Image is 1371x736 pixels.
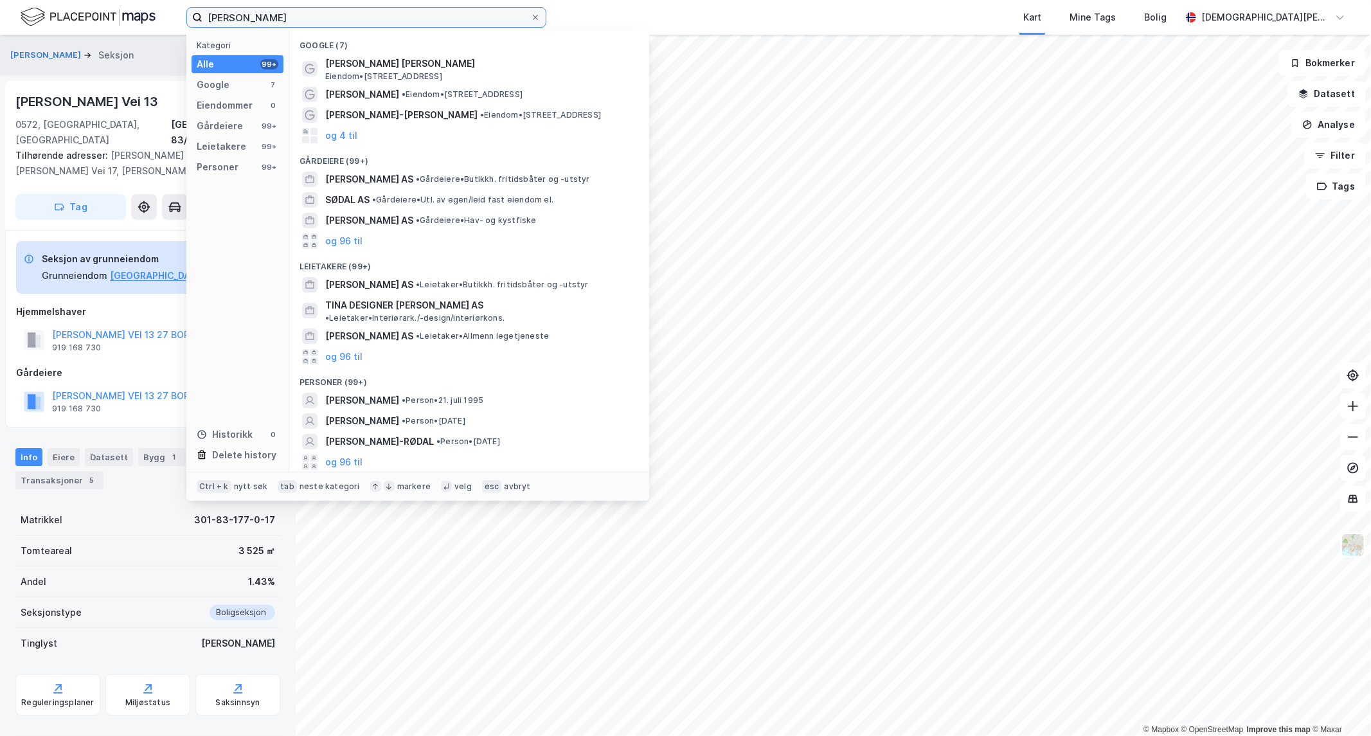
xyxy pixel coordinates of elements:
[197,57,214,72] div: Alle
[480,110,484,120] span: •
[325,56,634,71] span: [PERSON_NAME] [PERSON_NAME]
[98,48,134,63] div: Seksjon
[197,159,238,175] div: Personer
[325,87,399,102] span: [PERSON_NAME]
[416,331,420,341] span: •
[48,448,80,466] div: Eiere
[260,121,278,131] div: 99+
[325,71,442,82] span: Eiendom • [STREET_ADDRESS]
[482,480,502,493] div: esc
[416,215,420,225] span: •
[85,448,133,466] div: Datasett
[325,313,505,323] span: Leietaker • Interiørark./-design/interiørkons.
[402,395,483,406] span: Person • 21. juli 1995
[1307,674,1371,736] iframe: Chat Widget
[216,697,260,708] div: Saksinnsyn
[397,481,431,492] div: markere
[42,251,242,267] div: Seksjon av grunneiendom
[197,40,283,50] div: Kategori
[21,543,72,559] div: Tomteareal
[325,233,363,249] button: og 96 til
[202,8,530,27] input: Søk på adresse, matrikkel, gårdeiere, leietakere eller personer
[325,413,399,429] span: [PERSON_NAME]
[125,697,170,708] div: Miljøstatus
[1023,10,1041,25] div: Kart
[325,328,413,344] span: [PERSON_NAME] AS
[197,77,229,93] div: Google
[15,117,171,148] div: 0572, [GEOGRAPHIC_DATA], [GEOGRAPHIC_DATA]
[1201,10,1330,25] div: [DEMOGRAPHIC_DATA][PERSON_NAME]
[402,89,523,100] span: Eiendom • [STREET_ADDRESS]
[325,192,370,208] span: SØDAL AS
[325,349,363,364] button: og 96 til
[1143,725,1179,734] a: Mapbox
[15,91,161,112] div: [PERSON_NAME] Vei 13
[201,636,275,651] div: [PERSON_NAME]
[15,194,126,220] button: Tag
[212,447,276,463] div: Delete history
[1291,112,1366,138] button: Analyse
[85,474,98,487] div: 5
[325,277,413,292] span: [PERSON_NAME] AS
[42,268,107,283] div: Grunneiendom
[325,313,329,323] span: •
[1341,533,1365,557] img: Z
[1304,143,1366,168] button: Filter
[325,434,434,449] span: [PERSON_NAME]-RØDAL
[197,427,253,442] div: Historikk
[402,395,406,405] span: •
[436,436,440,446] span: •
[1247,725,1311,734] a: Improve this map
[238,543,275,559] div: 3 525 ㎡
[1181,725,1244,734] a: OpenStreetMap
[194,512,275,528] div: 301-83-177-0-17
[15,448,42,466] div: Info
[454,481,472,492] div: velg
[504,481,530,492] div: avbryt
[21,636,57,651] div: Tinglyst
[1306,174,1366,199] button: Tags
[325,107,478,123] span: [PERSON_NAME]-[PERSON_NAME]
[197,98,253,113] div: Eiendommer
[416,174,590,184] span: Gårdeiere • Butikkh. fritidsbåter og -utstyr
[234,481,268,492] div: nytt søk
[21,605,82,620] div: Seksjonstype
[1307,674,1371,736] div: Kontrollprogram for chat
[52,404,101,414] div: 919 168 730
[138,448,186,466] div: Bygg
[16,365,280,381] div: Gårdeiere
[416,280,420,289] span: •
[1144,10,1167,25] div: Bolig
[197,118,243,134] div: Gårdeiere
[416,174,420,184] span: •
[416,215,537,226] span: Gårdeiere • Hav- og kystfiske
[289,367,649,390] div: Personer (99+)
[372,195,553,205] span: Gårdeiere • Utl. av egen/leid fast eiendom el.
[16,304,280,319] div: Hjemmelshaver
[197,480,231,493] div: Ctrl + k
[289,146,649,169] div: Gårdeiere (99+)
[268,100,278,111] div: 0
[1070,10,1116,25] div: Mine Tags
[110,268,242,283] button: [GEOGRAPHIC_DATA], 83/177
[171,117,280,148] div: [GEOGRAPHIC_DATA], 83/177/0/17
[248,574,275,589] div: 1.43%
[325,298,483,313] span: TINA DESIGNER [PERSON_NAME] AS
[289,30,649,53] div: Google (7)
[21,6,156,28] img: logo.f888ab2527a4732fd821a326f86c7f29.svg
[402,416,465,426] span: Person • [DATE]
[416,331,549,341] span: Leietaker • Allmenn legetjeneste
[260,141,278,152] div: 99+
[402,89,406,99] span: •
[197,139,246,154] div: Leietakere
[21,697,94,708] div: Reguleringsplaner
[325,172,413,187] span: [PERSON_NAME] AS
[260,59,278,69] div: 99+
[325,393,399,408] span: [PERSON_NAME]
[402,416,406,426] span: •
[436,436,500,447] span: Person • [DATE]
[325,128,357,143] button: og 4 til
[268,80,278,90] div: 7
[168,451,181,463] div: 1
[325,213,413,228] span: [PERSON_NAME] AS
